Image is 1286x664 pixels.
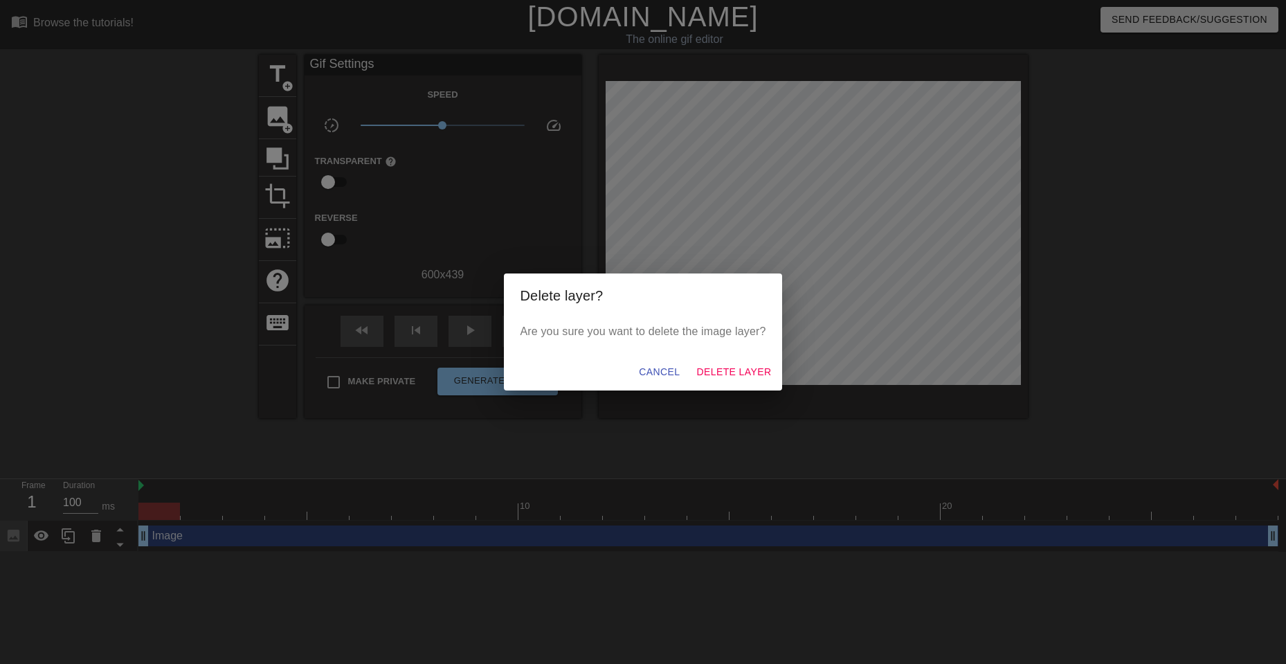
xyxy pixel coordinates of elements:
h2: Delete layer? [520,285,766,307]
p: Are you sure you want to delete the image layer? [520,323,766,340]
span: Delete Layer [696,364,771,381]
button: Cancel [633,359,685,385]
span: Cancel [639,364,680,381]
button: Delete Layer [691,359,777,385]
